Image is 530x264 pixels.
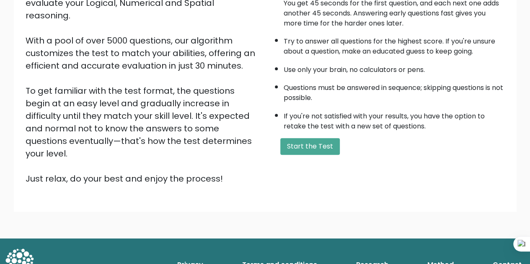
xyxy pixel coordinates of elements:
[280,138,340,155] button: Start the Test
[284,61,505,75] li: Use only your brain, no calculators or pens.
[284,32,505,56] li: Try to answer all questions for the highest score. If you're unsure about a question, make an edu...
[284,107,505,131] li: If you're not satisfied with your results, you have the option to retake the test with a new set ...
[284,79,505,103] li: Questions must be answered in sequence; skipping questions is not possible.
